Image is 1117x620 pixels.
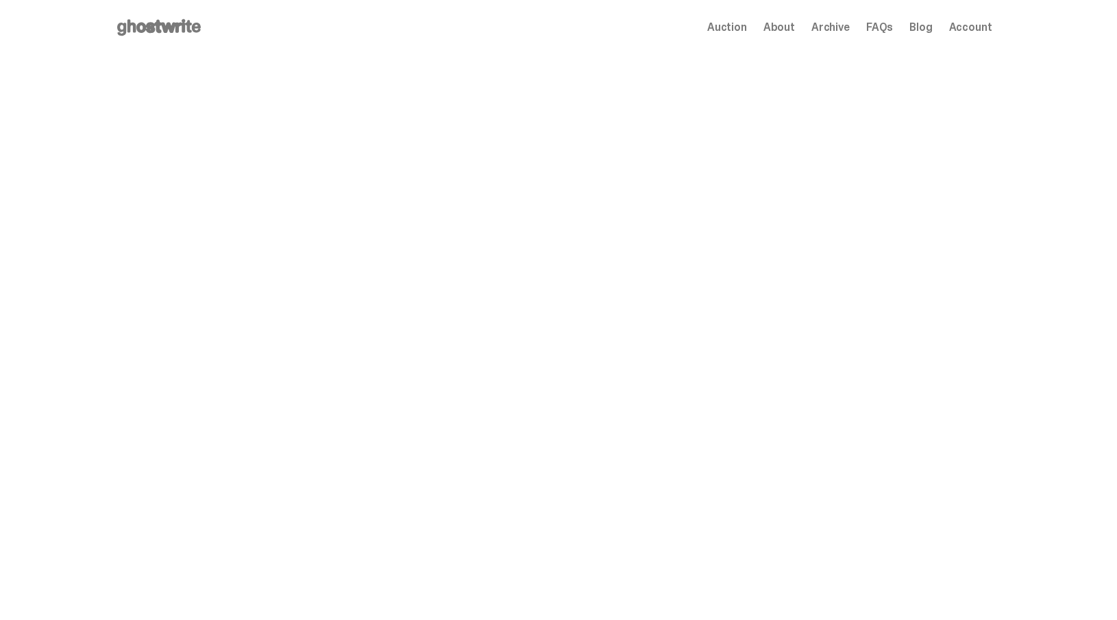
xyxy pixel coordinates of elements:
[909,22,932,33] a: Blog
[707,22,747,33] a: Auction
[811,22,850,33] a: Archive
[763,22,795,33] a: About
[949,22,992,33] a: Account
[866,22,893,33] a: FAQs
